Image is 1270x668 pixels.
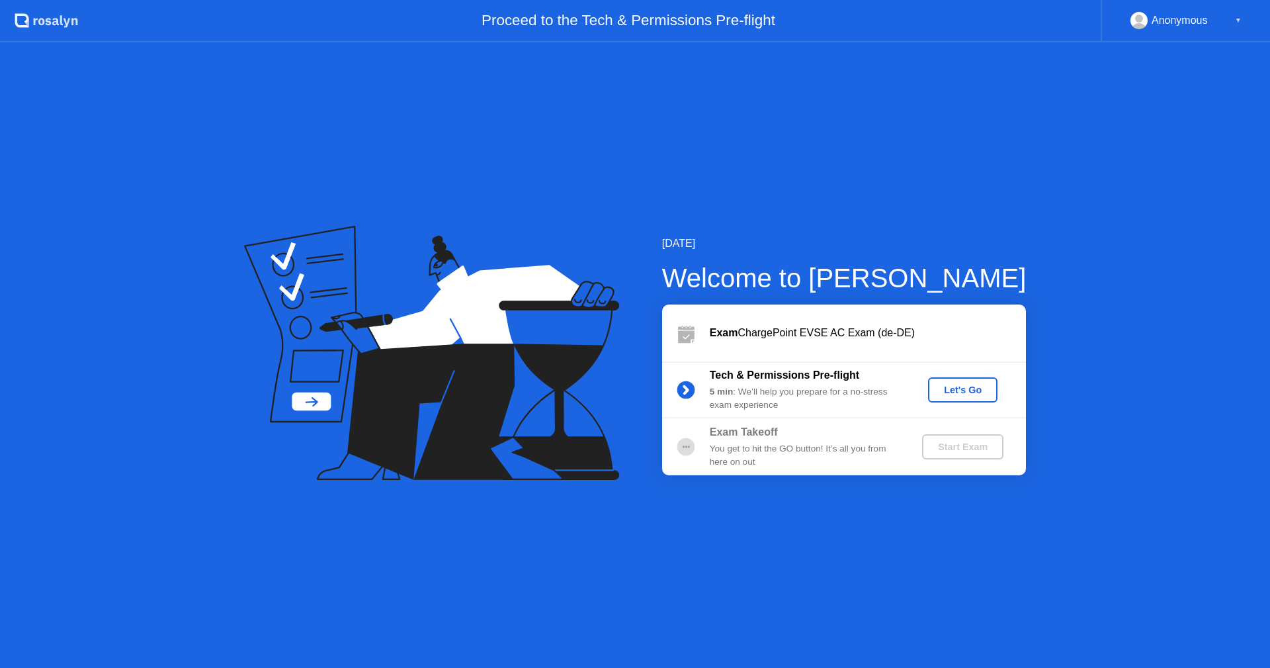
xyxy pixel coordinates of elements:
div: You get to hit the GO button! It’s all you from here on out [710,442,900,469]
b: Tech & Permissions Pre-flight [710,369,859,381]
button: Let's Go [928,377,997,403]
button: Start Exam [922,434,1003,459]
div: Welcome to [PERSON_NAME] [662,258,1027,298]
div: [DATE] [662,236,1027,252]
div: Start Exam [927,442,998,452]
div: ChargePoint EVSE AC Exam (de-DE) [710,325,1026,341]
div: Let's Go [933,385,992,395]
div: : We’ll help you prepare for a no-stress exam experience [710,385,900,412]
b: 5 min [710,387,734,397]
b: Exam Takeoff [710,426,778,438]
div: ▼ [1235,12,1242,29]
div: Anonymous [1152,12,1208,29]
b: Exam [710,327,738,338]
